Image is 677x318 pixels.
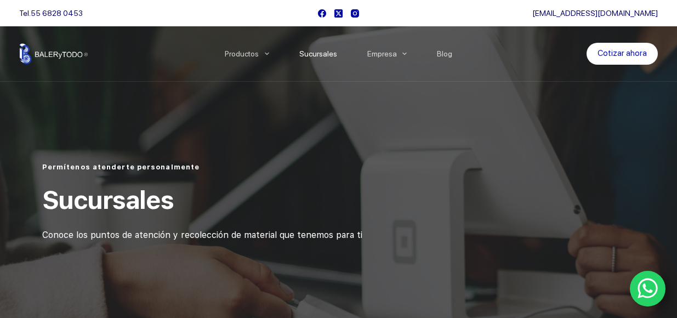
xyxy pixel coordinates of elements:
[19,9,83,18] span: Tel.
[630,271,666,307] a: WhatsApp
[318,9,326,18] a: Facebook
[351,9,359,18] a: Instagram
[31,9,83,18] a: 55 6828 0453
[42,230,362,240] span: Conoce los puntos de atención y recolección de material que tenemos para ti
[334,9,343,18] a: X (Twitter)
[42,185,174,215] span: Sucursales
[587,43,658,65] a: Cotizar ahora
[19,43,88,64] img: Balerytodo
[42,163,200,171] span: Permítenos atenderte personalmente
[532,9,658,18] a: [EMAIL_ADDRESS][DOMAIN_NAME]
[209,26,468,81] nav: Menu Principal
